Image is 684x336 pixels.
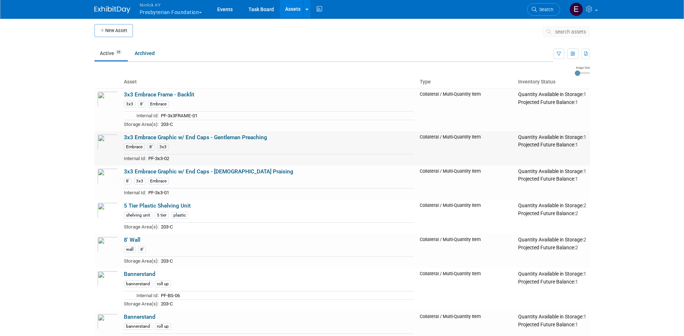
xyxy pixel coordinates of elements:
[124,224,159,230] span: Storage Area(s):
[94,24,133,37] button: New Asset
[159,257,414,265] td: 203-C
[543,26,590,37] button: search assets
[583,237,586,242] span: 2
[518,314,587,320] div: Quantity Available in Storage:
[124,301,159,307] span: Storage Area(s):
[146,154,414,163] td: PF-3x3-02
[518,243,587,251] div: Projected Future Balance:
[575,142,578,147] span: 1
[138,101,145,108] div: 8'
[124,212,152,219] div: shelving unit
[518,98,587,106] div: Projected Future Balance:
[94,46,128,60] a: Active35
[138,246,146,253] div: 8'
[124,122,159,127] span: Storage Area(s):
[575,99,578,105] span: 1
[575,65,590,70] div: Image Size
[518,320,587,328] div: Projected Future Balance:
[124,271,155,277] a: Bannerstand
[569,3,583,16] img: Elizabeth Griffin
[124,134,267,141] a: 3x3 Embrace Graphic w/ End Caps - Gentleman Preaching
[518,209,587,217] div: Projected Future Balance:
[583,203,586,208] span: 2
[147,144,155,150] div: 8'
[124,144,145,150] div: Embrace
[518,277,587,285] div: Projected Future Balance:
[417,234,516,268] td: Collateral / Multi-Quantity Item
[583,134,586,140] span: 1
[575,210,578,216] span: 2
[115,50,122,55] span: 35
[124,246,136,253] div: wall
[527,3,560,16] a: Search
[124,258,159,264] span: Storage Area(s):
[159,112,414,120] td: PF-3x3FRAME-01
[129,46,160,60] a: Archived
[575,176,578,182] span: 1
[155,212,169,219] div: 5 tier
[417,131,516,165] td: Collateral / Multi-Quantity Item
[155,281,171,287] div: roll up
[537,7,553,12] span: Search
[583,271,586,277] span: 1
[140,1,202,9] span: Nimlok KY
[159,300,414,308] td: 203-C
[134,178,145,185] div: 3x3
[124,323,152,330] div: bannerstand
[417,268,516,311] td: Collateral / Multi-Quantity Item
[417,165,516,200] td: Collateral / Multi-Quantity Item
[518,140,587,148] div: Projected Future Balance:
[148,101,169,108] div: Embrace
[583,168,586,174] span: 1
[159,223,414,231] td: 203-C
[518,174,587,182] div: Projected Future Balance:
[583,91,586,97] span: 1
[159,120,414,128] td: 203-C
[575,322,578,327] span: 1
[171,212,188,219] div: plastic
[124,203,191,209] a: 5 Tier Plastic Shelving Unit
[124,291,159,300] td: Internal Id:
[159,291,414,300] td: PF-BS-06
[583,314,586,319] span: 1
[124,237,140,243] a: 8' Wall
[124,154,146,163] td: Internal Id:
[124,281,152,287] div: bannerstand
[417,76,516,88] th: Type
[124,168,293,175] a: 3x3 Embrace Graphic w/ End Caps - [DEMOGRAPHIC_DATA] Praising
[124,189,146,197] td: Internal Id:
[417,88,516,131] td: Collateral / Multi-Quantity Item
[124,314,155,320] a: Bannerstand
[518,134,587,141] div: Quantity Available in Storage:
[575,245,578,250] span: 2
[121,76,417,88] th: Asset
[575,279,578,285] span: 1
[94,6,130,13] img: ExhibitDay
[518,91,587,98] div: Quantity Available in Storage:
[518,203,587,209] div: Quantity Available in Storage:
[518,271,587,277] div: Quantity Available in Storage:
[146,189,414,197] td: PF-3x3-01
[148,178,169,185] div: Embrace
[124,91,194,98] a: 3x3 Embrace Frame - Backlit
[518,237,587,243] div: Quantity Available in Storage:
[155,323,171,330] div: roll up
[555,29,586,35] span: search assets
[518,168,587,175] div: Quantity Available in Storage:
[157,144,169,150] div: 3x3
[124,178,131,185] div: 8'
[124,112,159,120] td: Internal Id:
[417,200,516,234] td: Collateral / Multi-Quantity Item
[124,101,135,108] div: 3x3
